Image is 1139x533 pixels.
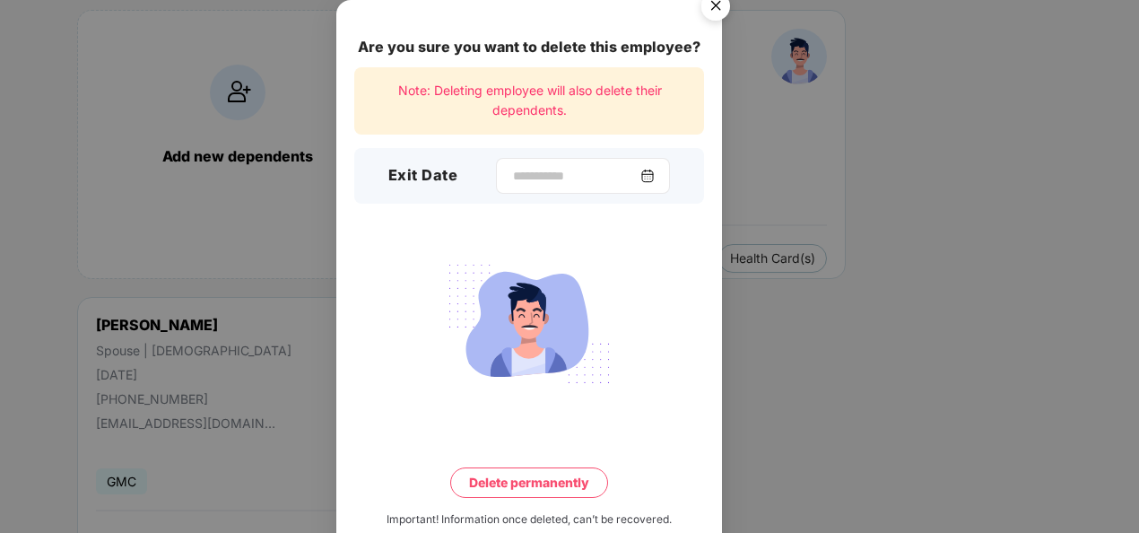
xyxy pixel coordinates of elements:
img: svg+xml;base64,PHN2ZyB4bWxucz0iaHR0cDovL3d3dy53My5vcmcvMjAwMC9zdmciIHdpZHRoPSIyMjQiIGhlaWdodD0iMT... [429,254,630,394]
img: svg+xml;base64,PHN2ZyBpZD0iQ2FsZW5kYXItMzJ4MzIiIHhtbG5zPSJodHRwOi8vd3d3LnczLm9yZy8yMDAwL3N2ZyIgd2... [640,169,655,183]
div: Important! Information once deleted, can’t be recovered. [387,511,672,529]
div: Note: Deleting employee will also delete their dependents. [354,67,704,135]
div: Are you sure you want to delete this employee? [354,36,704,58]
button: Delete permanently [450,467,608,498]
h3: Exit Date [388,164,458,188]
